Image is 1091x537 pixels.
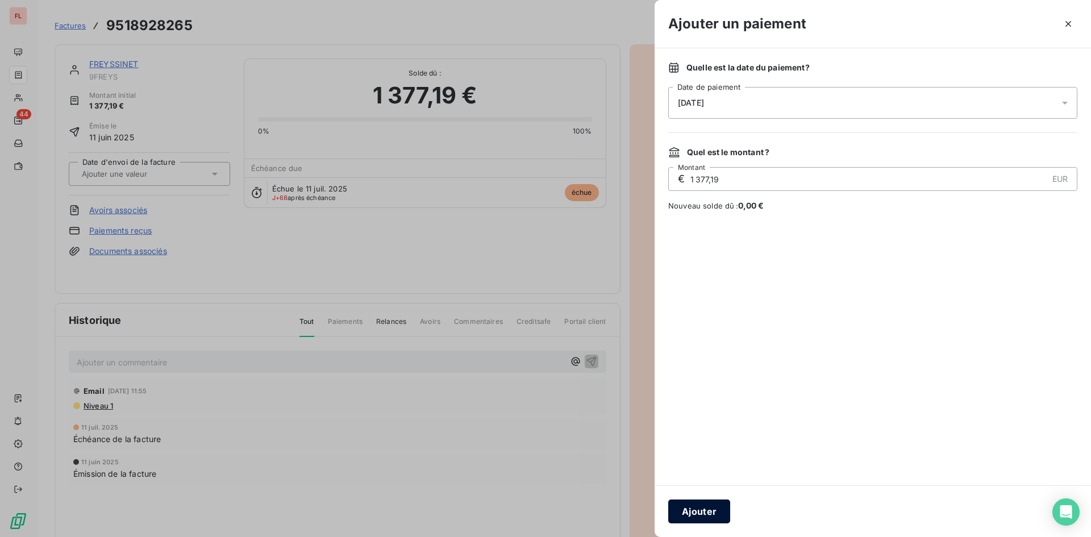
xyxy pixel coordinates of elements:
[668,499,730,523] button: Ajouter
[1052,498,1080,526] div: Open Intercom Messenger
[668,14,806,34] h3: Ajouter un paiement
[687,147,769,158] span: Quel est le montant ?
[738,201,764,210] span: 0,00 €
[678,98,704,107] span: [DATE]
[668,200,1077,211] span: Nouveau solde dû :
[686,62,810,73] span: Quelle est la date du paiement ?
